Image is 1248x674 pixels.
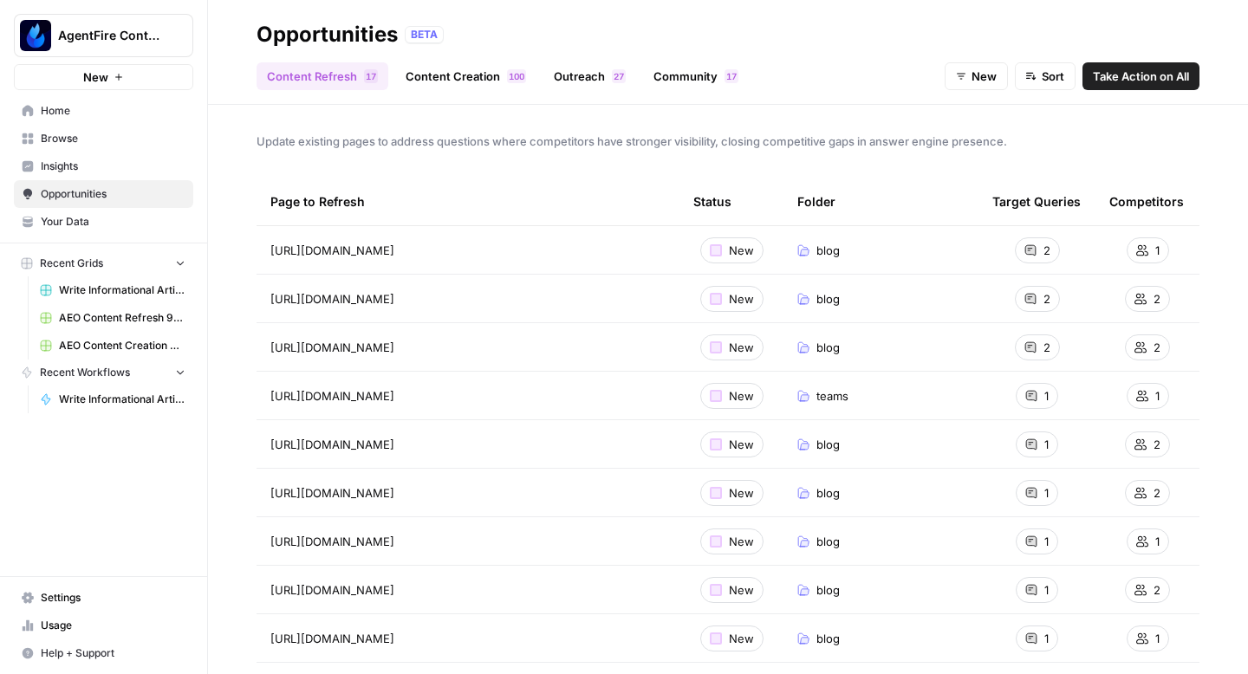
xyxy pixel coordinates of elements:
span: 1 [1044,581,1049,599]
span: New [729,581,754,599]
a: Content Creation100 [395,62,536,90]
span: blog [816,339,840,356]
span: Recent Workflows [40,365,130,380]
span: New [729,242,754,259]
span: 1 [1155,387,1160,405]
span: blog [816,436,840,453]
a: AEO Content Refresh 9-15 [32,304,193,332]
a: Content Refresh17 [257,62,388,90]
span: 2 [1043,339,1050,356]
a: Browse [14,125,193,152]
span: 1 [1155,533,1160,550]
span: blog [816,533,840,550]
span: New [972,68,997,85]
span: New [83,68,108,86]
span: 1 [366,69,371,83]
span: 1 [1044,630,1049,647]
span: Settings [41,590,185,606]
span: Home [41,103,185,119]
span: New [729,630,754,647]
a: AEO Content Creation 9-15 [32,332,193,360]
span: 2 [1154,581,1160,599]
span: Write Informational Article Body [59,392,185,407]
span: 7 [371,69,376,83]
span: New [729,533,754,550]
span: [URL][DOMAIN_NAME] [270,533,394,550]
a: Your Data [14,208,193,236]
span: 1 [1155,630,1160,647]
span: 2 [1043,290,1050,308]
span: Help + Support [41,645,185,661]
a: Insights [14,152,193,180]
a: Home [14,97,193,125]
span: AEO Content Creation 9-15 [59,338,185,353]
span: 7 [731,69,737,83]
span: 0 [514,69,519,83]
span: Take Action on All [1093,68,1189,85]
span: 2 [1154,290,1160,308]
div: Status [693,178,731,225]
span: [URL][DOMAIN_NAME] [270,436,394,453]
span: blog [816,630,840,647]
span: 2 [1154,436,1160,453]
span: 2 [614,69,619,83]
span: 1 [1155,242,1160,259]
span: Sort [1042,68,1064,85]
span: [URL][DOMAIN_NAME] [270,290,394,308]
span: Your Data [41,214,185,230]
span: New [729,387,754,405]
button: New [945,62,1008,90]
a: Opportunities [14,180,193,208]
span: AgentFire Content [58,27,163,44]
span: Usage [41,618,185,633]
span: AEO Content Refresh 9-15 [59,310,185,326]
button: Recent Grids [14,250,193,276]
div: BETA [405,26,444,43]
span: Opportunities [41,186,185,202]
span: Insights [41,159,185,174]
div: 17 [725,69,738,83]
a: Usage [14,612,193,639]
span: [URL][DOMAIN_NAME] [270,484,394,502]
a: Outreach27 [543,62,636,90]
button: New [14,64,193,90]
span: blog [816,581,840,599]
span: blog [816,484,840,502]
span: [URL][DOMAIN_NAME] [270,630,394,647]
div: 100 [507,69,526,83]
span: 2 [1154,484,1160,502]
span: New [729,290,754,308]
div: Page to Refresh [270,178,666,225]
a: Settings [14,584,193,612]
span: [URL][DOMAIN_NAME] [270,581,394,599]
span: 1 [1044,533,1049,550]
span: New [729,436,754,453]
span: 2 [1043,242,1050,259]
div: Opportunities [257,21,398,49]
span: 2 [1154,339,1160,356]
a: Write Informational Articles [32,276,193,304]
div: Folder [797,178,835,225]
button: Take Action on All [1082,62,1199,90]
span: 1 [1044,484,1049,502]
span: 1 [726,69,731,83]
span: 0 [519,69,524,83]
div: Target Queries [992,178,1081,225]
span: [URL][DOMAIN_NAME] [270,339,394,356]
a: Community17 [643,62,749,90]
span: Recent Grids [40,256,103,271]
span: New [729,484,754,502]
div: 17 [364,69,378,83]
button: Sort [1015,62,1076,90]
span: New [729,339,754,356]
img: AgentFire Content Logo [20,20,51,51]
span: 7 [619,69,624,83]
div: Competitors [1109,178,1184,225]
span: 1 [1044,436,1049,453]
span: blog [816,290,840,308]
a: Write Informational Article Body [32,386,193,413]
button: Help + Support [14,639,193,667]
div: 27 [612,69,626,83]
span: 1 [509,69,514,83]
button: Workspace: AgentFire Content [14,14,193,57]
